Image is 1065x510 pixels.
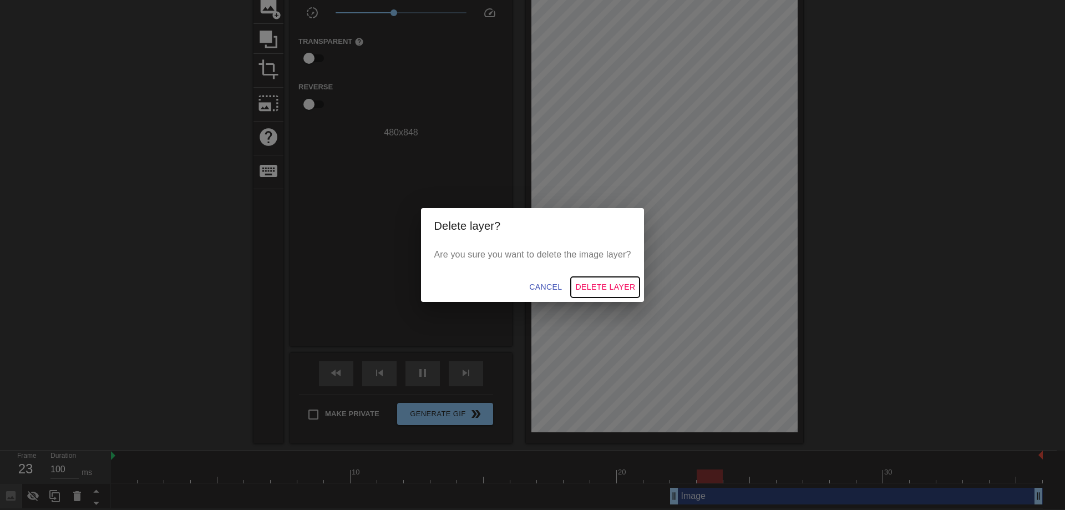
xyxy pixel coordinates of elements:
[571,277,640,297] button: Delete Layer
[525,277,566,297] button: Cancel
[434,217,631,235] h2: Delete layer?
[575,280,635,294] span: Delete Layer
[529,280,562,294] span: Cancel
[434,248,631,261] p: Are you sure you want to delete the image layer?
